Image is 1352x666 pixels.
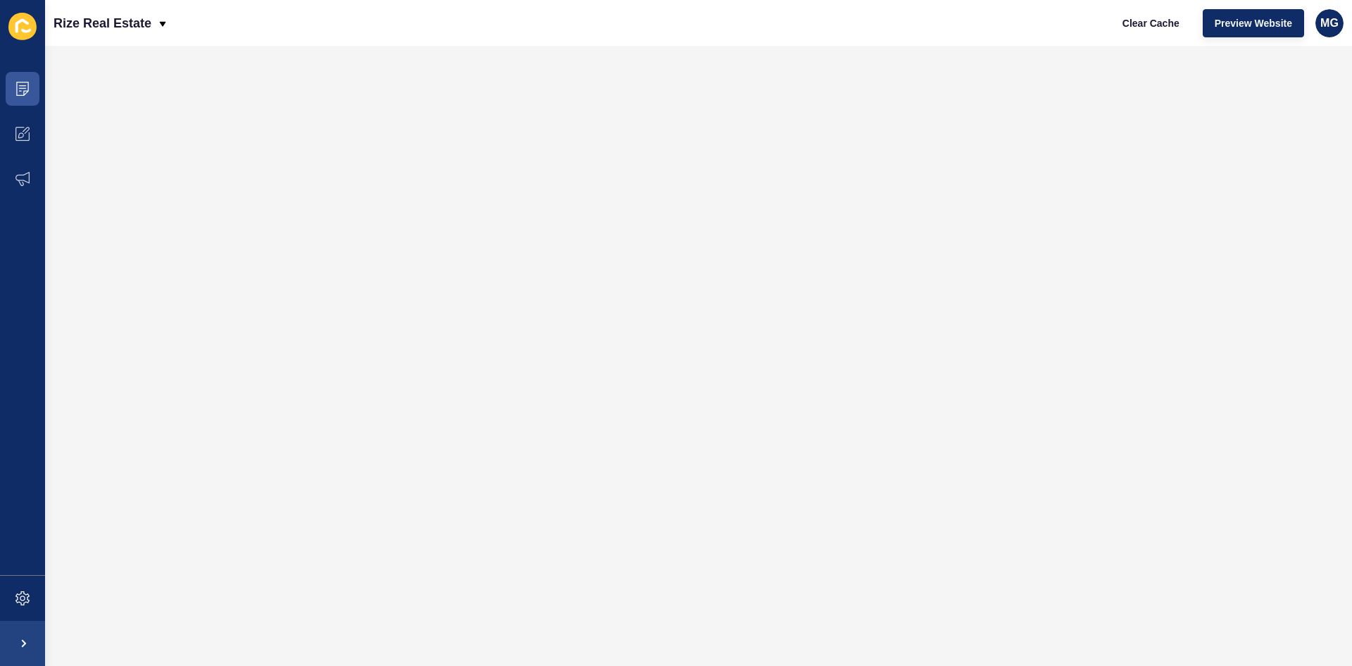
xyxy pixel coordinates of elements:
button: Clear Cache [1110,9,1191,37]
span: Clear Cache [1122,16,1179,30]
span: MG [1320,16,1339,30]
span: Preview Website [1215,16,1292,30]
p: Rize Real Estate [54,6,151,41]
button: Preview Website [1203,9,1304,37]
